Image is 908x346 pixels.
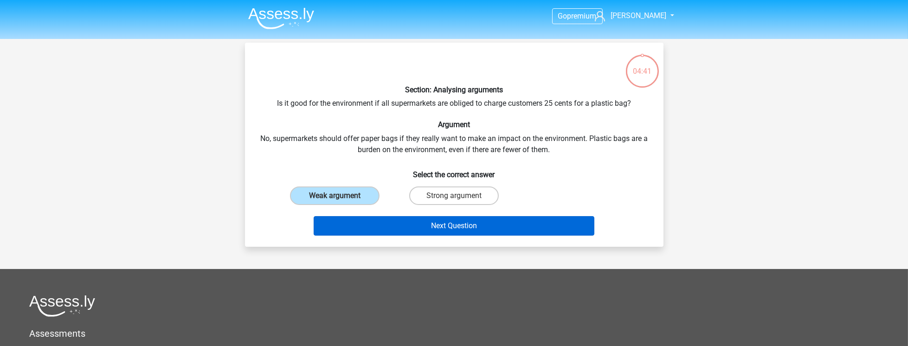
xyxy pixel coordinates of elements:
[409,186,499,205] label: Strong argument
[260,85,649,94] h6: Section: Analysing arguments
[260,163,649,179] h6: Select the correct answer
[553,10,602,22] a: Gopremium
[29,328,879,339] h5: Assessments
[625,54,660,77] div: 04:41
[249,50,660,239] div: Is it good for the environment if all supermarkets are obliged to charge customers 25 cents for a...
[611,11,666,20] span: [PERSON_NAME]
[29,295,95,317] img: Assessly logo
[558,12,567,20] span: Go
[591,10,667,21] a: [PERSON_NAME]
[260,120,649,129] h6: Argument
[314,216,594,236] button: Next Question
[248,7,314,29] img: Assessly
[290,186,380,205] label: Weak argument
[567,12,597,20] span: premium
